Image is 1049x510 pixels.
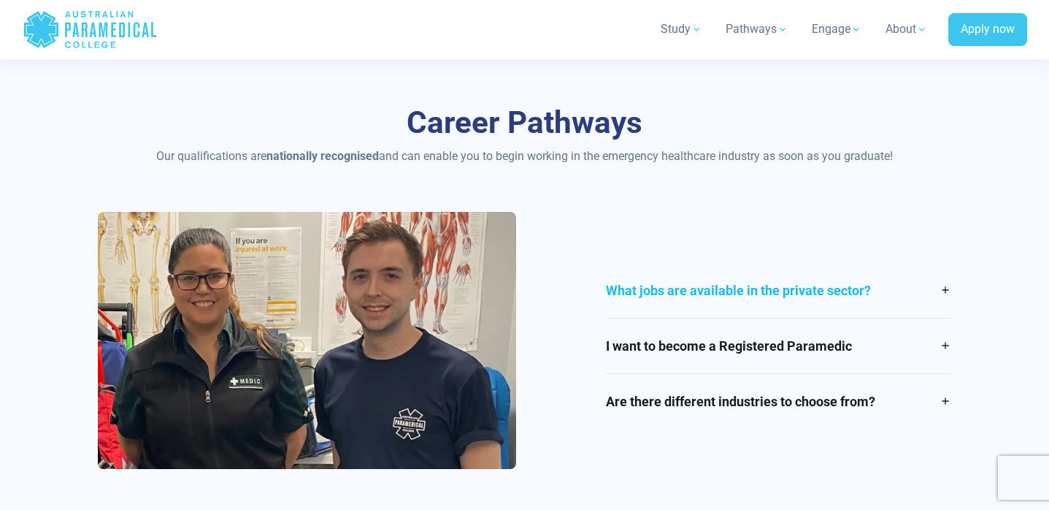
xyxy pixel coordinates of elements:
[717,9,797,50] a: Pathways
[606,319,951,373] a: I want to become a Registered Paramedic
[266,149,379,163] strong: nationally recognised
[803,9,871,50] a: Engage
[23,6,158,53] a: Australian Paramedical College
[98,104,952,142] h3: Career Pathways
[606,374,951,429] a: Are there different industries to choose from?
[652,9,711,50] a: Study
[948,13,1027,47] a: Apply now
[877,9,937,50] a: About
[606,263,951,318] a: What jobs are available in the private sector?
[98,148,952,165] p: Our qualifications are and can enable you to begin working in the emergency healthcare industry a...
